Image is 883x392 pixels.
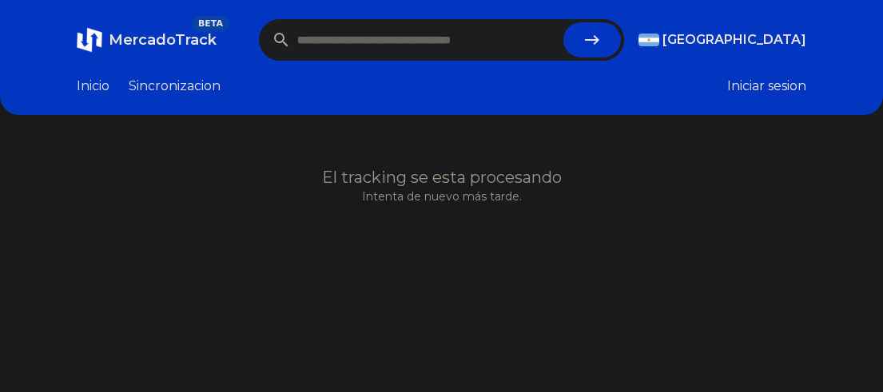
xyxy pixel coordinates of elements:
img: Argentina [638,34,659,46]
span: BETA [192,16,229,32]
img: MercadoTrack [77,27,102,53]
button: Iniciar sesion [727,77,806,96]
a: Inicio [77,77,109,96]
a: MercadoTrackBETA [77,27,217,53]
h1: El tracking se esta procesando [77,166,806,188]
a: Sincronizacion [129,77,221,96]
span: [GEOGRAPHIC_DATA] [662,30,806,49]
p: Intenta de nuevo más tarde. [77,188,806,204]
span: MercadoTrack [109,31,217,49]
button: [GEOGRAPHIC_DATA] [638,30,806,49]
